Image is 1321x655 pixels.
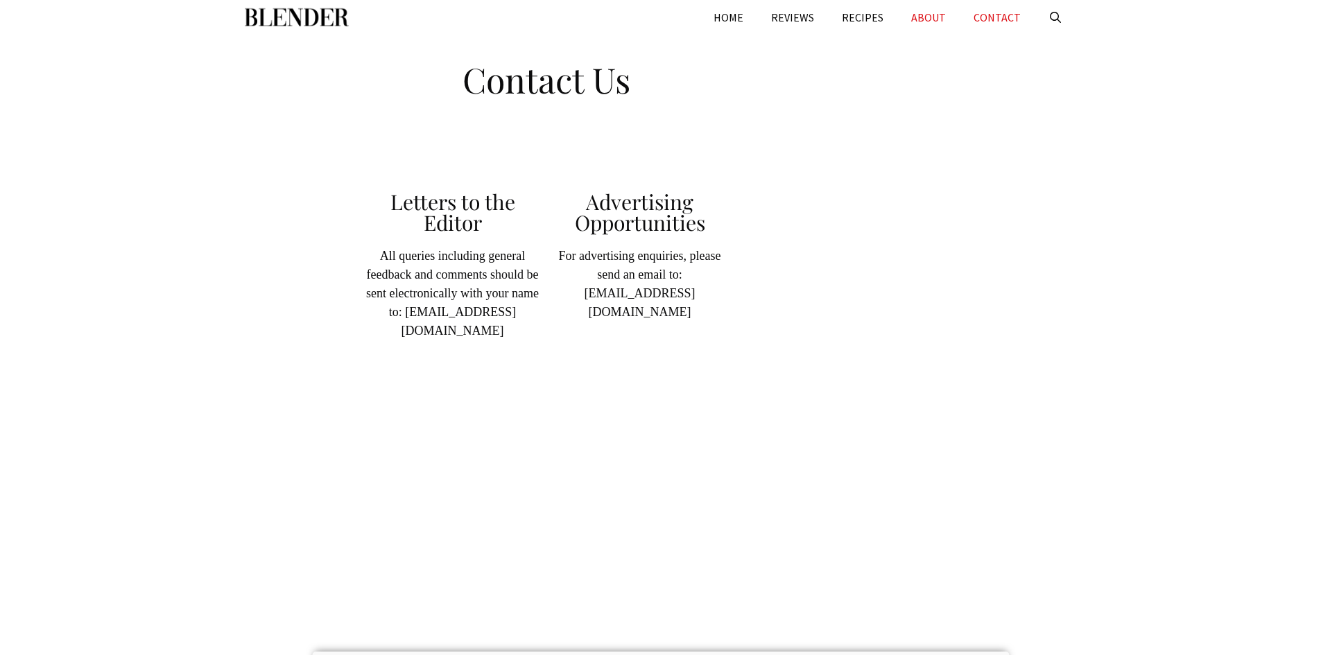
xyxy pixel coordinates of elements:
[869,55,1056,471] iframe: Advertisement
[366,247,539,340] p: All queries including general feedback and comments should be sent electronically with your name ...
[255,49,838,104] h1: Contact Us
[553,191,727,233] h2: Advertising Opportunities
[553,247,727,322] p: For advertising enquiries, please send an email to: [EMAIL_ADDRESS][DOMAIN_NAME]
[366,191,539,233] h2: Letters to the Editor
